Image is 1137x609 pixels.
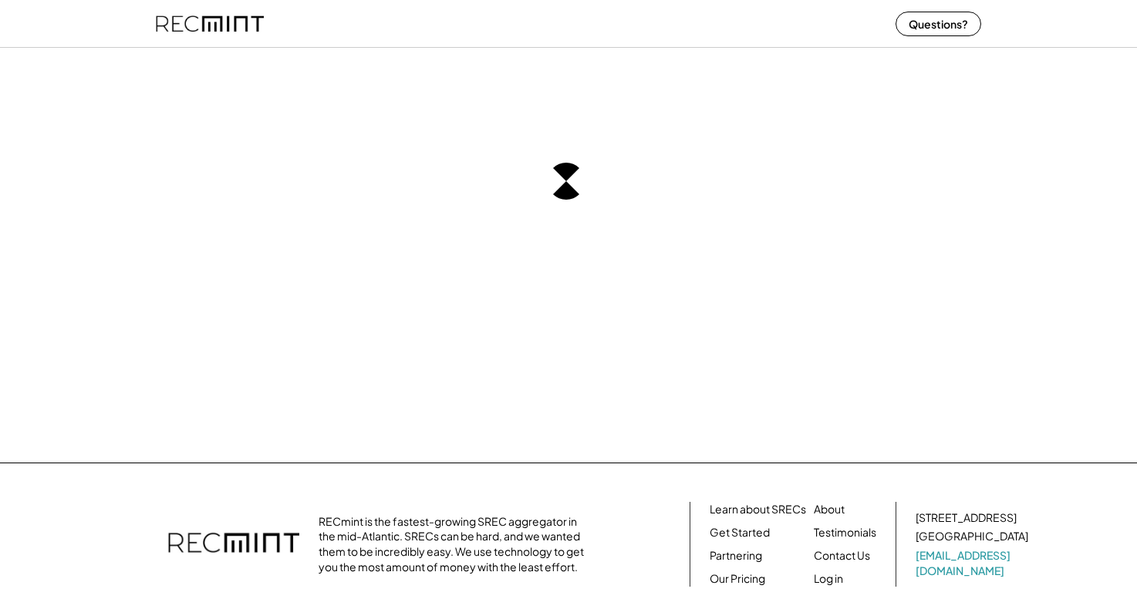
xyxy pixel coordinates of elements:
[916,548,1031,578] a: [EMAIL_ADDRESS][DOMAIN_NAME]
[168,517,299,571] img: recmint-logotype%403x.png
[319,514,592,574] div: RECmint is the fastest-growing SREC aggregator in the mid-Atlantic. SRECs can be hard, and we wan...
[710,525,770,540] a: Get Started
[814,548,870,564] a: Contact Us
[814,525,876,540] a: Testimonials
[916,529,1028,544] div: [GEOGRAPHIC_DATA]
[710,502,806,517] a: Learn about SRECs
[710,571,765,587] a: Our Pricing
[896,12,981,36] button: Questions?
[814,571,843,587] a: Log in
[710,548,762,564] a: Partnering
[814,502,845,517] a: About
[916,510,1017,526] div: [STREET_ADDRESS]
[156,3,264,44] img: recmint-logotype%403x%20%281%29.jpeg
